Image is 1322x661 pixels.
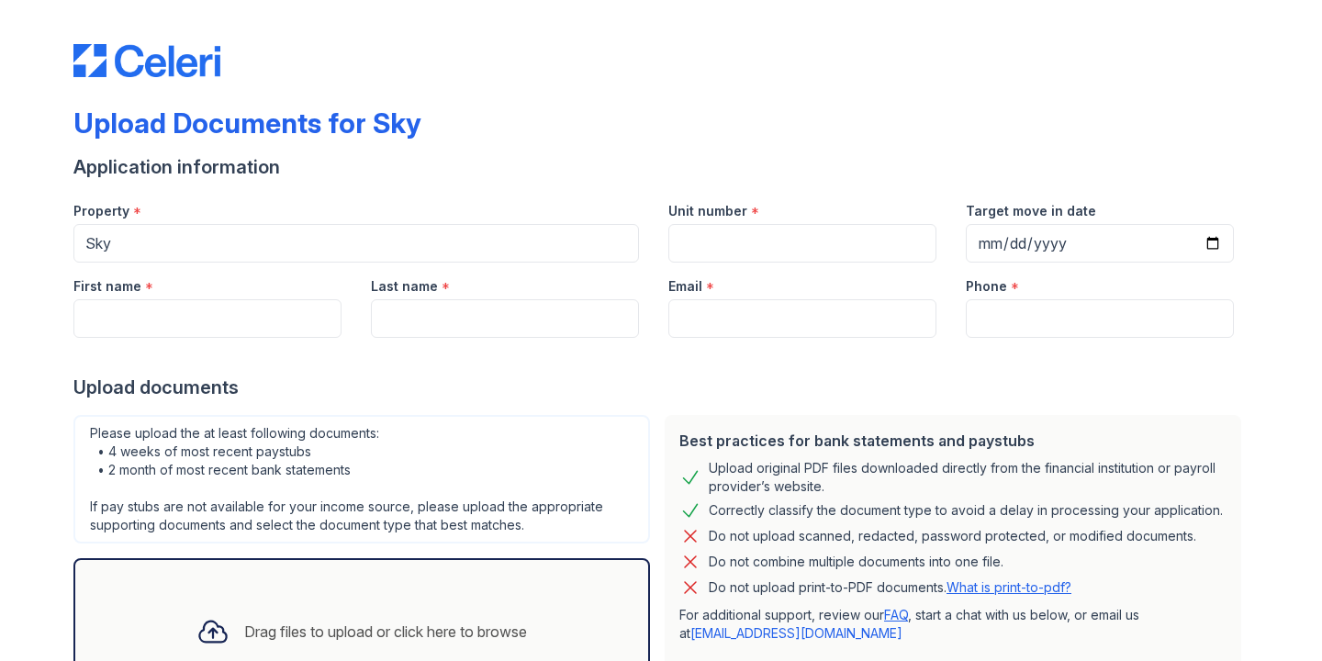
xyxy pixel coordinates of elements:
[679,430,1227,452] div: Best practices for bank statements and paystubs
[679,606,1227,643] p: For additional support, review our , start a chat with us below, or email us at
[244,621,527,643] div: Drag files to upload or click here to browse
[966,277,1007,296] label: Phone
[73,415,650,543] div: Please upload the at least following documents: • 4 weeks of most recent paystubs • 2 month of mo...
[73,154,1249,180] div: Application information
[668,277,702,296] label: Email
[371,277,438,296] label: Last name
[709,459,1227,496] div: Upload original PDF files downloaded directly from the financial institution or payroll provider’...
[966,202,1096,220] label: Target move in date
[690,625,902,641] a: [EMAIL_ADDRESS][DOMAIN_NAME]
[73,375,1249,400] div: Upload documents
[709,499,1223,521] div: Correctly classify the document type to avoid a delay in processing your application.
[73,277,141,296] label: First name
[73,44,220,77] img: CE_Logo_Blue-a8612792a0a2168367f1c8372b55b34899dd931a85d93a1a3d3e32e68fde9ad4.png
[73,202,129,220] label: Property
[668,202,747,220] label: Unit number
[709,578,1071,597] p: Do not upload print-to-PDF documents.
[884,607,908,622] a: FAQ
[73,106,421,140] div: Upload Documents for Sky
[709,551,1003,573] div: Do not combine multiple documents into one file.
[947,579,1071,595] a: What is print-to-pdf?
[709,525,1196,547] div: Do not upload scanned, redacted, password protected, or modified documents.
